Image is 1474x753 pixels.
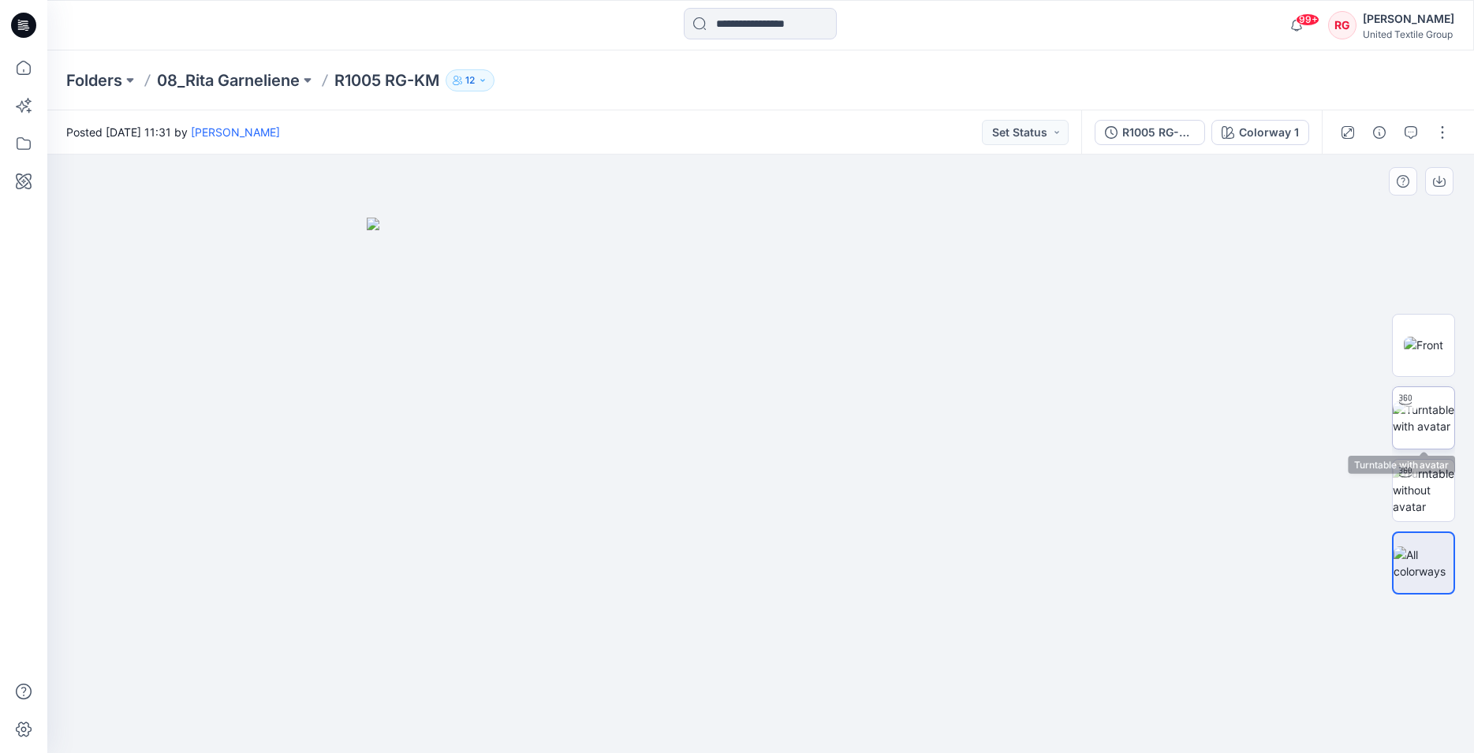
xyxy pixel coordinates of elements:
[66,124,280,140] span: Posted [DATE] 11:31 by
[1363,9,1454,28] div: [PERSON_NAME]
[1296,13,1319,26] span: 99+
[66,69,122,91] a: Folders
[334,69,439,91] p: R1005 RG-KM
[465,72,475,89] p: 12
[446,69,494,91] button: 12
[1363,28,1454,40] div: United Textile Group
[157,69,300,91] a: 08_Rita Garneliene
[1328,11,1356,39] div: RG
[191,125,280,139] a: [PERSON_NAME]
[1367,120,1392,145] button: Details
[1404,337,1443,353] img: Front
[1393,465,1454,515] img: Turntable without avatar
[1095,120,1205,145] button: R1005 RG-KM
[1393,401,1454,434] img: Turntable with avatar
[1394,546,1453,580] img: All colorways
[1211,120,1309,145] button: Colorway 1
[1122,124,1195,141] div: R1005 RG-KM
[1239,124,1299,141] div: Colorway 1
